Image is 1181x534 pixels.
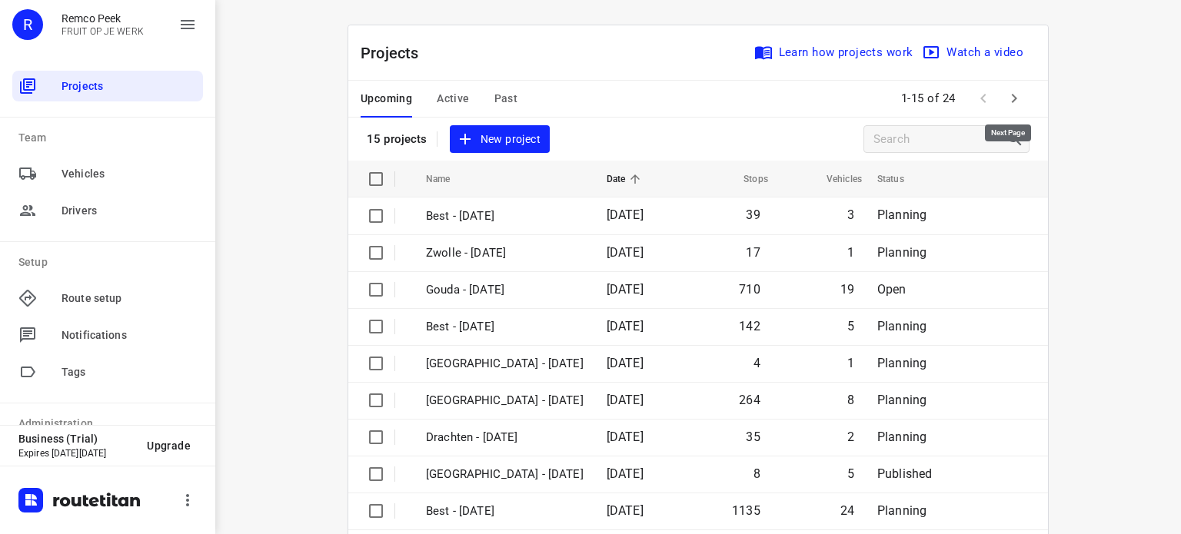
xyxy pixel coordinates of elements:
span: 5 [847,319,854,333]
p: Gouda - Thursday [426,281,584,299]
span: 1 [847,356,854,370]
span: Previous Page [968,83,999,114]
span: 24 [840,503,854,518]
span: Upcoming [361,89,412,108]
span: 35 [746,430,760,444]
span: Planning [877,393,927,407]
span: [DATE] [607,466,644,481]
p: Best - Wednesday [426,502,584,520]
span: Notifications [62,327,197,343]
span: 2 [847,430,854,444]
span: Planning [877,207,927,222]
div: Drivers [12,195,203,226]
span: 4 [754,356,760,370]
span: Tags [62,364,197,380]
span: 19 [840,282,854,297]
span: Route setup [62,290,197,307]
span: 5 [847,466,854,481]
span: 710 [739,282,760,297]
p: FRUIT OP JE WERK [62,26,144,37]
p: Administration [18,416,203,432]
div: Search [1006,130,1029,148]
p: Expires [DATE][DATE] [18,448,135,459]
span: Planning [877,245,927,260]
div: Route setup [12,283,203,313]
span: [DATE] [607,282,644,297]
span: Date [607,170,646,188]
span: [DATE] [607,393,644,407]
span: 39 [746,207,760,222]
span: [DATE] [607,503,644,518]
span: Planning [877,356,927,370]
span: [DATE] [607,356,644,370]
span: Stops [724,170,768,188]
div: R [12,9,43,40]
p: Antwerpen - Thursday [426,355,584,373]
input: Search projects [873,128,1006,151]
p: Gemeente Rotterdam - Thursday [426,466,584,483]
span: 8 [754,466,760,481]
p: Setup [18,254,203,270]
span: Upgrade [147,439,191,452]
span: 264 [739,393,760,407]
div: Notifications [12,320,203,350]
span: [DATE] [607,430,644,444]
p: 15 projects [367,132,427,146]
p: Business (Trial) [18,433,135,445]
span: Published [877,466,933,481]
span: 8 [847,393,854,407]
span: Name [426,170,471,188]
span: [DATE] [607,207,644,222]
p: Best - Friday [426,207,584,225]
span: 1135 [732,503,760,518]
button: Upgrade [135,432,203,459]
span: 17 [746,245,760,260]
span: Vehicles [62,166,197,182]
p: Drachten - Thursday [426,429,584,446]
p: Projects [361,41,431,65]
span: 3 [847,207,854,222]
span: Planning [877,503,927,518]
p: Zwolle - Thursday [426,392,584,410]
span: Open [877,282,907,297]
p: Best - Thursday [426,318,584,336]
p: Team [18,130,203,146]
span: 1 [847,245,854,260]
span: Planning [877,430,927,444]
span: [DATE] [607,245,644,260]
span: Past [494,89,518,108]
span: Vehicles [807,170,862,188]
button: New project [450,125,550,154]
p: Remco Peek [62,12,144,25]
span: [DATE] [607,319,644,333]
span: Planning [877,319,927,333]
span: 1-15 of 24 [895,82,962,115]
div: Vehicles [12,158,203,189]
div: Tags [12,357,203,387]
span: Drivers [62,203,197,219]
span: Projects [62,78,197,95]
span: Status [877,170,924,188]
span: New project [459,130,541,149]
p: Zwolle - Friday [426,244,584,262]
span: 142 [739,319,760,333]
div: Projects [12,71,203,101]
span: Active [437,89,469,108]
